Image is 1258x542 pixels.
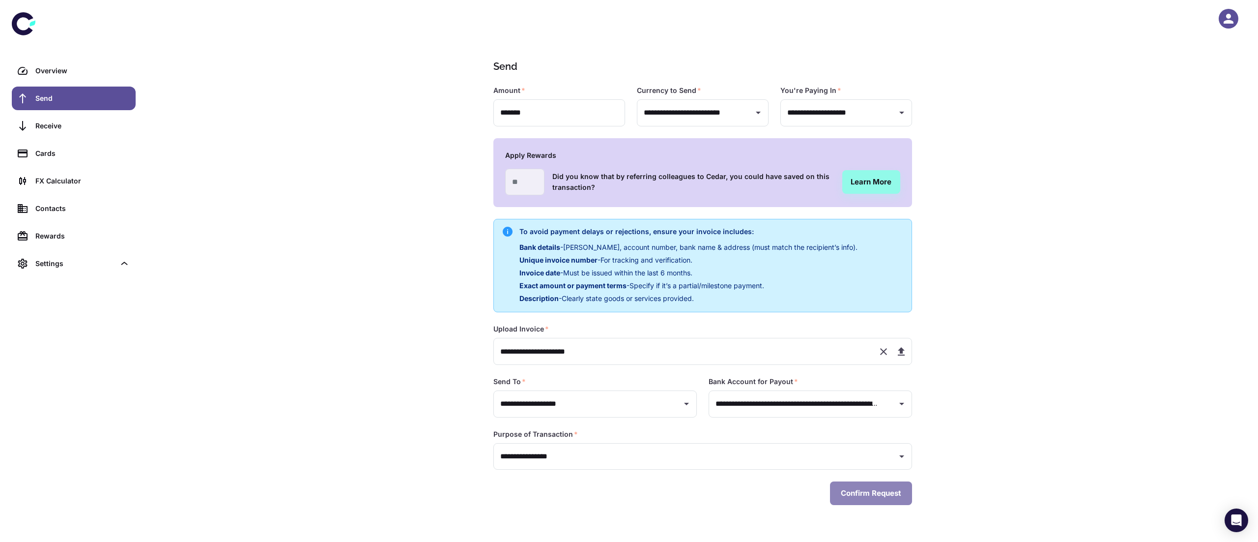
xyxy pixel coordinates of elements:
span: Unique invoice number [519,256,598,264]
label: Send To [493,377,526,387]
div: Rewards [35,231,130,241]
h6: To avoid payment delays or rejections, ensure your invoice includes: [519,226,858,237]
p: - For tracking and verification. [519,255,858,266]
span: Bank details [519,243,560,251]
div: Receive [35,120,130,131]
label: Bank Account for Payout [709,377,798,387]
a: Receive [12,114,136,138]
span: Exact amount or payment terms [519,281,627,290]
a: Overview [12,59,136,83]
a: Send [12,87,136,110]
a: Learn More [842,170,900,194]
a: Cards [12,142,136,165]
div: Settings [35,258,115,269]
span: Description [519,294,559,302]
p: - [PERSON_NAME], account number, bank name & address (must match the recipient’s info). [519,242,858,253]
div: FX Calculator [35,176,130,186]
label: Purpose of Transaction [493,429,578,439]
h6: Did you know that by referring colleagues to Cedar, you could have saved on this transaction? [552,171,834,193]
h1: Send [493,59,908,74]
p: - Clearly state goods or services provided. [519,293,858,304]
div: Cards [35,148,130,159]
button: Open [895,450,909,463]
div: Settings [12,252,136,275]
div: Open Intercom Messenger [1225,509,1248,532]
h6: Apply Rewards [505,150,900,161]
a: FX Calculator [12,169,136,193]
p: - Must be issued within the last 6 months. [519,268,858,278]
button: Open [751,106,765,120]
a: Contacts [12,197,136,220]
div: Send [35,93,130,104]
div: Contacts [35,203,130,214]
a: Rewards [12,224,136,248]
span: Invoice date [519,269,560,277]
p: - Specify if it’s a partial/milestone payment. [519,280,858,291]
label: You're Paying In [780,86,841,95]
div: Overview [35,65,130,76]
button: Open [895,106,909,120]
label: Upload Invoice [493,324,549,334]
label: Currency to Send [637,86,701,95]
button: Open [680,397,693,411]
label: Amount [493,86,525,95]
button: Open [895,397,909,411]
button: Confirm Request [830,482,912,505]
